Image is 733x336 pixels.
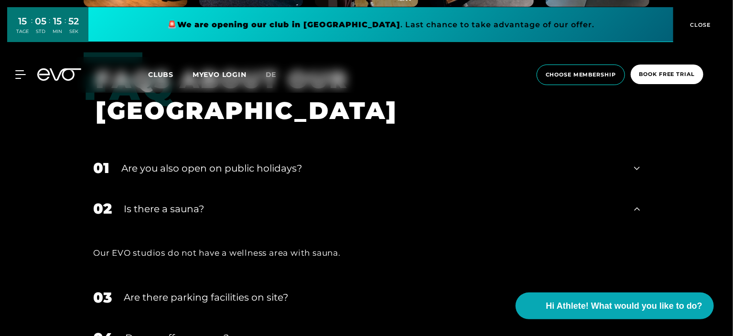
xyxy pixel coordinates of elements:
[148,70,193,79] a: Clubs
[49,15,51,41] div: :
[628,65,706,85] a: book free trial
[546,300,702,313] span: Hi Athlete! What would you like to do?
[17,28,29,35] div: TAGE
[69,28,79,35] div: SEK
[673,7,726,42] button: CLOSE
[266,69,288,80] a: de
[93,287,112,308] div: 03
[516,293,714,319] button: Hi Athlete! What would you like to do?
[639,70,695,78] span: book free trial
[69,14,79,28] div: 52
[534,65,628,85] a: choose membership
[35,28,47,35] div: STD
[93,245,640,260] div: Our EVO studios do not have a wellness area with sauna.
[121,161,622,175] div: Are you also open on public holidays?
[124,202,622,216] div: Is there a sauna?
[35,14,47,28] div: 05
[53,28,63,35] div: MIN
[93,198,112,219] div: 02
[32,15,33,41] div: :
[148,70,173,79] span: Clubs
[124,290,622,304] div: Are there parking facilities on site?
[193,70,247,79] a: MYEVO LOGIN
[93,157,109,179] div: 01
[546,71,616,79] span: choose membership
[266,70,277,79] span: de
[65,15,66,41] div: :
[688,21,711,29] span: CLOSE
[17,14,29,28] div: 15
[53,14,63,28] div: 15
